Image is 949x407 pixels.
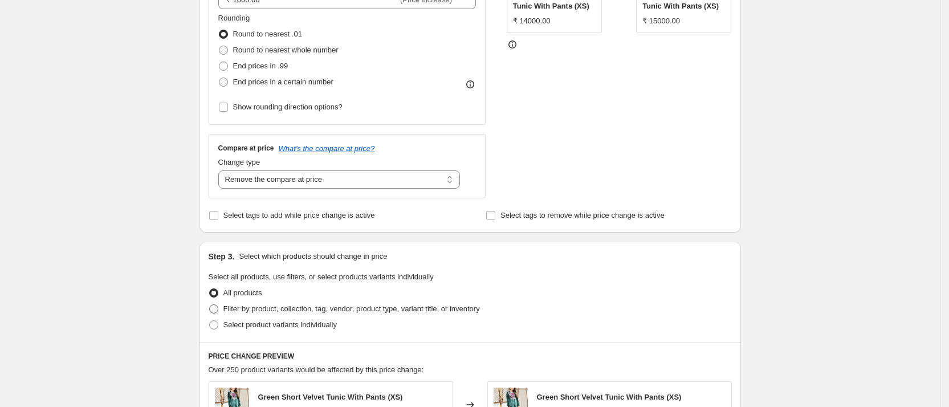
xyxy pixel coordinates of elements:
span: ₹ 15000.00 [642,17,680,25]
span: End prices in a certain number [233,78,333,86]
span: ₹ 14000.00 [513,17,551,25]
span: Filter by product, collection, tag, vendor, product type, variant title, or inventory [223,304,480,313]
span: Round to nearest .01 [233,30,302,38]
h6: PRICE CHANGE PREVIEW [209,352,732,361]
span: Select tags to add while price change is active [223,211,375,219]
span: Green Short Velvet Tunic With Pants (XS) [258,393,403,401]
span: End prices in .99 [233,62,288,70]
h3: Compare at price [218,144,274,153]
p: Select which products should change in price [239,251,387,262]
span: Round to nearest whole number [233,46,339,54]
span: Select product variants individually [223,320,337,329]
span: Green Short Velvet Tunic With Pants (XS) [537,393,682,401]
span: Show rounding direction options? [233,103,343,111]
span: Over 250 product variants would be affected by this price change: [209,365,424,374]
span: Change type [218,158,260,166]
span: Select all products, use filters, or select products variants individually [209,272,434,281]
span: Select tags to remove while price change is active [500,211,665,219]
span: Rounding [218,14,250,22]
span: All products [223,288,262,297]
button: What's the compare at price? [279,144,375,153]
h2: Step 3. [209,251,235,262]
